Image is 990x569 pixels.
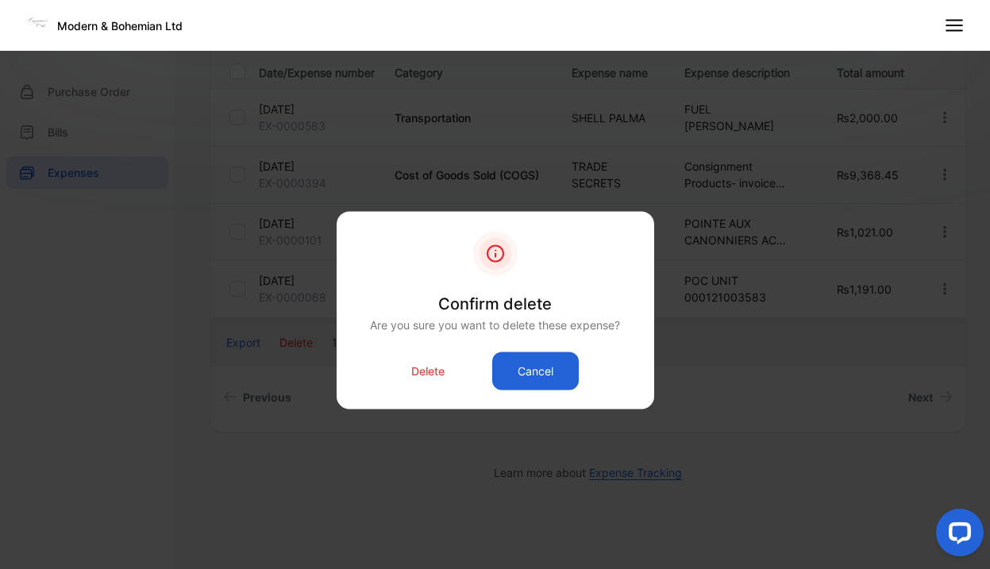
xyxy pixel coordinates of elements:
p: Modern & Bohemian Ltd [57,17,183,34]
iframe: LiveChat chat widget [923,502,990,569]
p: Confirm delete [370,291,620,315]
img: Logo [25,11,49,35]
p: Delete [411,363,445,379]
p: Are you sure you want to delete these expense? [370,316,620,333]
button: Cancel [492,352,579,390]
